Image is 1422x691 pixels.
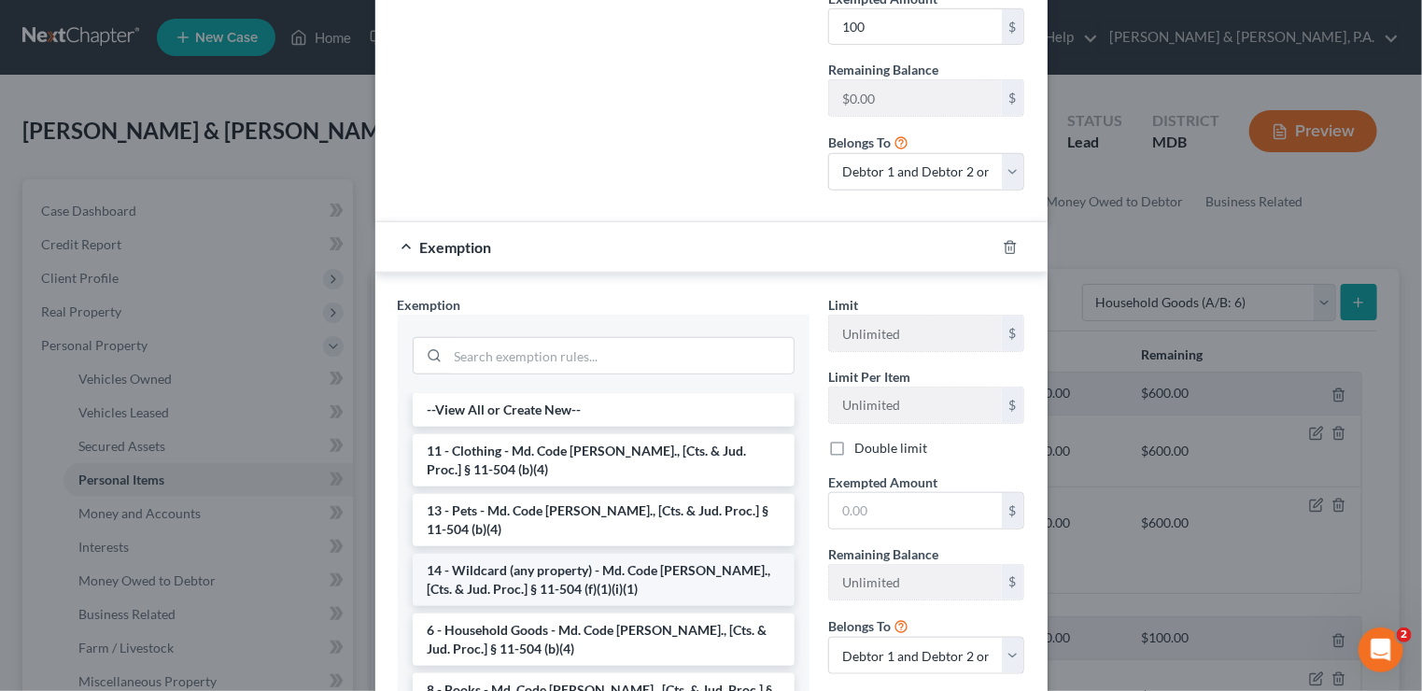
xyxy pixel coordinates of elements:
span: Exemption [398,297,461,313]
label: Limit Per Item [828,367,910,387]
li: --View All or Create New-- [413,393,795,427]
li: 11 - Clothing - Md. Code [PERSON_NAME]., [Cts. & Jud. Proc.] § 11-504 (b)(4) [413,434,795,487]
input: -- [829,388,1002,423]
li: 13 - Pets - Md. Code [PERSON_NAME]., [Cts. & Jud. Proc.] § 11-504 (b)(4) [413,494,795,546]
input: -- [829,80,1002,116]
input: 0.00 [829,9,1002,45]
span: Belongs To [828,618,891,634]
span: Belongs To [828,134,891,150]
div: $ [1002,565,1024,600]
span: 2 [1397,628,1412,642]
li: 6 - Household Goods - Md. Code [PERSON_NAME]., [Cts. & Jud. Proc.] § 11-504 (b)(4) [413,613,795,666]
input: Search exemption rules... [448,338,794,374]
div: $ [1002,316,1024,351]
iframe: Intercom live chat [1359,628,1403,672]
label: Remaining Balance [828,544,938,564]
label: Double limit [854,439,927,458]
span: Exempted Amount [828,474,937,490]
div: $ [1002,9,1024,45]
input: 0.00 [829,493,1002,529]
li: 14 - Wildcard (any property) - Md. Code [PERSON_NAME]., [Cts. & Jud. Proc.] § 11-504 (f)(1)(i)(1) [413,554,795,606]
span: Exemption [420,238,492,256]
span: Limit [828,297,858,313]
div: $ [1002,80,1024,116]
input: -- [829,316,1002,351]
input: -- [829,565,1002,600]
label: Remaining Balance [828,60,938,79]
div: $ [1002,493,1024,529]
div: $ [1002,388,1024,423]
